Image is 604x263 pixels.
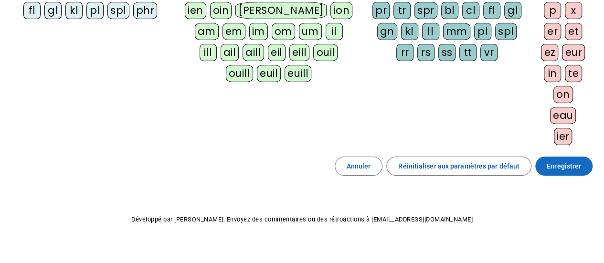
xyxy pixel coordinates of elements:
div: gn [377,23,397,40]
div: ien [185,2,206,19]
div: rr [396,44,413,61]
div: kl [401,23,418,40]
div: am [195,23,219,40]
div: spl [495,23,517,40]
div: spr [414,2,437,19]
div: eill [289,44,310,61]
span: Annuler [347,160,371,172]
div: spl [107,2,129,19]
div: im [249,23,268,40]
div: eur [562,44,585,61]
div: tt [459,44,477,61]
div: il [326,23,343,40]
div: kl [65,2,83,19]
div: ill [200,44,217,61]
div: te [565,65,582,82]
div: on [553,86,573,103]
div: ez [541,44,558,61]
div: er [544,23,561,40]
div: eil [268,44,286,61]
div: ouil [313,44,338,61]
div: ion [330,2,352,19]
div: ail [221,44,239,61]
div: gl [44,2,62,19]
div: euil [257,65,281,82]
div: gl [504,2,521,19]
div: fl [23,2,41,19]
div: em [223,23,245,40]
div: pr [372,2,390,19]
span: Enregistrer [547,160,581,172]
button: Enregistrer [535,157,593,176]
div: om [272,23,295,40]
div: pl [474,23,491,40]
div: tr [393,2,411,19]
div: fl [483,2,500,19]
div: ouill [226,65,253,82]
div: bl [441,2,458,19]
div: cl [462,2,479,19]
div: eau [550,107,576,124]
div: vr [480,44,498,61]
div: x [565,2,582,19]
div: oin [210,2,232,19]
p: Développé par [PERSON_NAME]. Envoyez des commentaires ou des rétroactions à [EMAIL_ADDRESS][DOMAI... [8,214,596,225]
div: ll [422,23,439,40]
div: phr [133,2,158,19]
button: Annuler [335,157,383,176]
div: ss [438,44,456,61]
div: [PERSON_NAME] [235,2,327,19]
div: euill [285,65,311,82]
span: Réinitialiser aux paramètres par défaut [398,160,519,172]
div: et [565,23,582,40]
div: aill [243,44,264,61]
div: pl [86,2,104,19]
div: rs [417,44,434,61]
div: ier [554,128,572,145]
div: mm [443,23,470,40]
div: p [544,2,561,19]
div: um [299,23,322,40]
button: Réinitialiser aux paramètres par défaut [386,157,531,176]
div: in [544,65,561,82]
